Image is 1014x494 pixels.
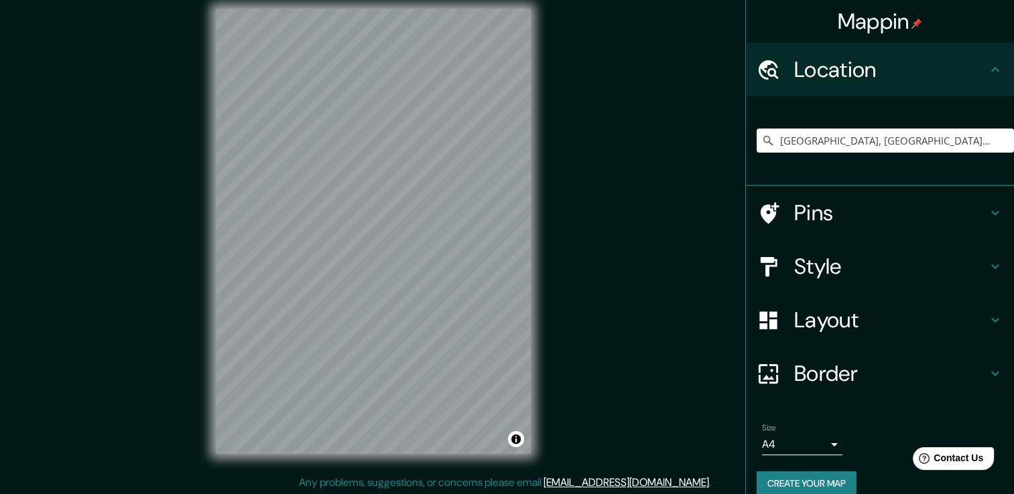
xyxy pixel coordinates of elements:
h4: Mappin [838,8,923,35]
div: Pins [746,186,1014,240]
canvas: Map [216,9,531,454]
iframe: Help widget launcher [895,442,999,479]
h4: Border [794,360,987,387]
div: . [713,475,716,491]
p: Any problems, suggestions, or concerns please email . [299,475,711,491]
div: Border [746,347,1014,400]
h4: Pins [794,199,987,226]
div: Style [746,240,1014,293]
div: A4 [762,434,842,455]
button: Toggle attribution [508,431,524,447]
h4: Location [794,56,987,83]
label: Size [762,422,776,434]
a: [EMAIL_ADDRESS][DOMAIN_NAME] [544,475,709,489]
div: Layout [746,293,1014,347]
input: Pick your city or area [757,129,1014,153]
div: Location [746,43,1014,96]
h4: Layout [794,307,987,333]
div: . [711,475,713,491]
h4: Style [794,253,987,280]
img: pin-icon.png [911,18,922,29]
